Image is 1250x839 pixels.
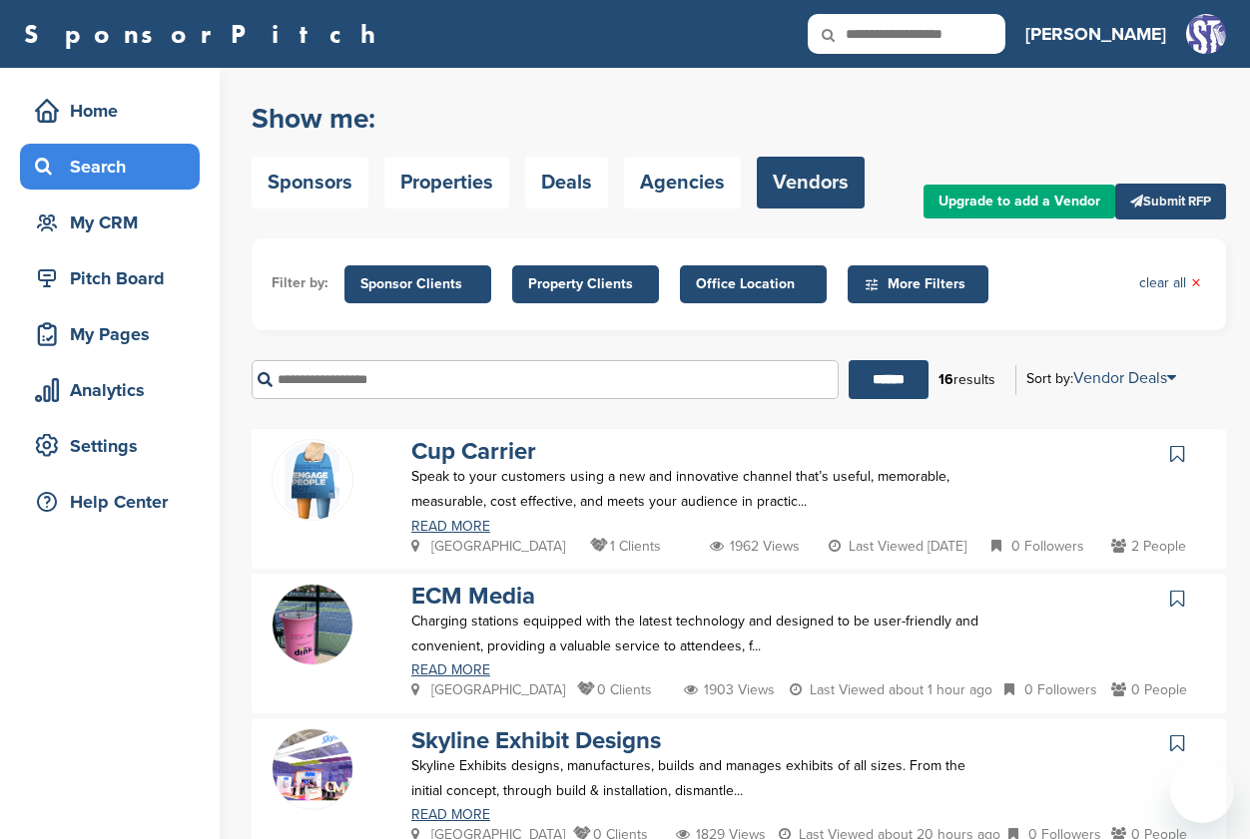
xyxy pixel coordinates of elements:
div: results [929,363,1005,397]
p: 1903 Views [684,677,775,702]
img: Skyline webinar behind scenes exhibitorlive2023 [273,729,352,804]
p: 1 Clients [590,534,661,559]
a: My CRM [20,200,200,245]
div: My Pages [30,316,200,352]
h2: Show me: [252,101,865,137]
a: Analytics [20,367,200,413]
p: Last Viewed about 1 hour ago [790,677,992,702]
a: Deals [525,157,608,209]
h3: [PERSON_NAME] [1025,20,1166,48]
a: Vendors [757,157,865,209]
div: Help Center [30,484,200,520]
a: READ MORE [411,663,982,677]
p: Skyline Exhibits designs, manufactures, builds and manages exhibits of all sizes. From the initia... [411,753,982,803]
a: Cup Carrier [411,437,536,466]
img: Cup carrier [273,440,352,521]
div: Search [30,149,200,185]
a: Skyline Exhibit Designs [411,726,661,755]
a: Submit RFP [1115,184,1226,219]
div: Settings [30,428,200,464]
a: ECM Media [411,582,535,611]
p: [GEOGRAPHIC_DATA] [411,677,565,702]
p: 0 Followers [1004,677,1097,702]
p: 2 People [1111,534,1186,559]
div: Pitch Board [30,260,200,296]
p: Charging stations equipped with the latest technology and designed to be user-friendly and conven... [411,609,982,658]
a: Agencies [624,157,741,209]
a: Home [20,88,200,134]
a: clear all× [1139,272,1201,294]
a: Vendor Deals [1073,368,1176,388]
span: × [1191,272,1201,294]
span: More Filters [864,273,978,295]
p: 1962 Views [710,534,800,559]
a: Pitch Board [20,255,200,301]
span: Property Clients [528,273,643,295]
iframe: Button to launch messaging window [1170,759,1234,823]
div: Home [30,93,200,129]
p: 0 People [1111,677,1187,702]
a: SponsorPitch [24,21,388,47]
a: My Pages [20,311,200,357]
a: Properties [384,157,509,209]
p: Last Viewed [DATE] [829,534,966,559]
div: Analytics [30,372,200,408]
a: Settings [20,423,200,469]
a: Help Center [20,479,200,525]
p: [GEOGRAPHIC_DATA] [411,534,565,559]
a: READ MORE [411,520,982,534]
p: 0 Clients [577,677,652,702]
a: Sponsors [252,157,368,209]
a: Search [20,144,200,190]
div: Sort by: [1026,370,1176,386]
li: Filter by: [272,272,328,294]
a: READ MORE [411,808,982,822]
img: The dink charger [273,585,352,664]
b: 16 [938,371,953,388]
span: Sponsor Clients [360,273,475,295]
p: 0 Followers [991,534,1084,559]
a: [PERSON_NAME] [1025,12,1166,56]
span: Office Location [696,273,811,295]
a: Upgrade to add a Vendor [924,185,1115,218]
p: Speak to your customers using a new and innovative channel that’s useful, memorable, measurable, ... [411,464,982,514]
div: My CRM [30,205,200,240]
